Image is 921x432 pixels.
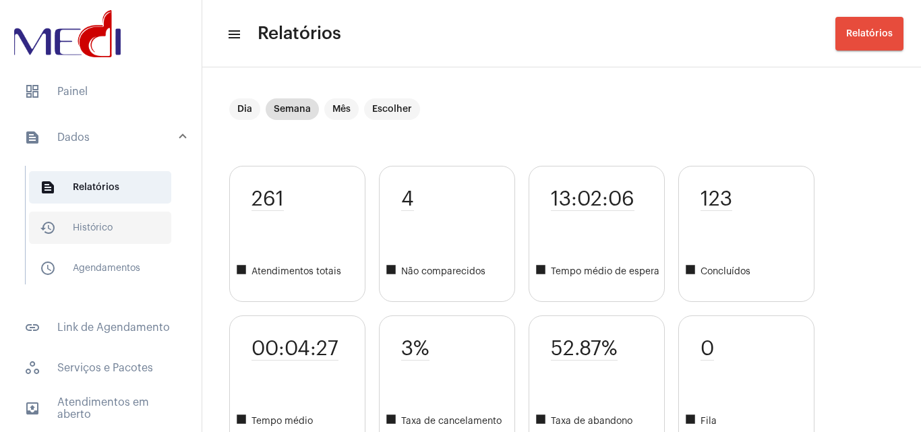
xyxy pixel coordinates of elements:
mat-icon: sidenav icon [227,26,240,42]
span: 4 [401,188,414,211]
span: sidenav icon [24,360,40,376]
span: Painel [13,75,188,108]
span: Não comparecidos [385,264,514,280]
span: 52.87% [551,338,618,361]
mat-chip: Escolher [364,98,420,120]
span: 00:04:27 [251,338,338,361]
mat-icon: square [235,413,251,429]
span: Histórico [29,212,171,244]
span: Taxa de cancelamento [385,413,514,429]
mat-icon: sidenav icon [40,220,56,236]
mat-icon: sidenav icon [24,319,40,336]
span: 0 [701,338,714,361]
span: sidenav icon [24,84,40,100]
button: Relatórios [835,17,903,51]
span: Tempo médio [235,413,365,429]
mat-icon: square [385,413,401,429]
mat-chip: Mês [324,98,359,120]
mat-icon: square [684,413,701,429]
span: 13:02:06 [551,188,634,211]
mat-chip: Dia [229,98,260,120]
img: d3a1b5fa-500b-b90f-5a1c-719c20e9830b.png [11,7,124,61]
mat-icon: square [385,264,401,280]
span: Tempo médio de espera [535,264,664,280]
mat-icon: sidenav icon [40,179,56,195]
span: Link de Agendamento [13,311,188,344]
mat-chip: Semana [266,98,319,120]
span: Relatórios [29,171,171,204]
mat-expansion-panel-header: sidenav iconDados [8,116,202,159]
mat-icon: square [235,264,251,280]
span: Concluídos [684,264,814,280]
mat-icon: square [535,264,551,280]
mat-icon: sidenav icon [24,129,40,146]
span: Relatórios [846,29,893,38]
span: Serviços e Pacotes [13,352,188,384]
mat-panel-title: Dados [24,129,180,146]
mat-icon: sidenav icon [24,400,40,416]
div: sidenav iconDados [8,159,202,303]
span: Atendimentos em aberto [13,392,188,425]
span: Taxa de abandono [535,413,664,429]
span: 3% [401,338,429,361]
span: 261 [251,188,284,211]
span: Atendimentos totais [235,264,365,280]
span: Agendamentos [29,252,171,284]
span: Relatórios [258,23,341,44]
mat-icon: sidenav icon [40,260,56,276]
mat-icon: square [684,264,701,280]
mat-icon: square [535,413,551,429]
span: Fila [684,413,814,429]
span: 123 [701,188,732,211]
